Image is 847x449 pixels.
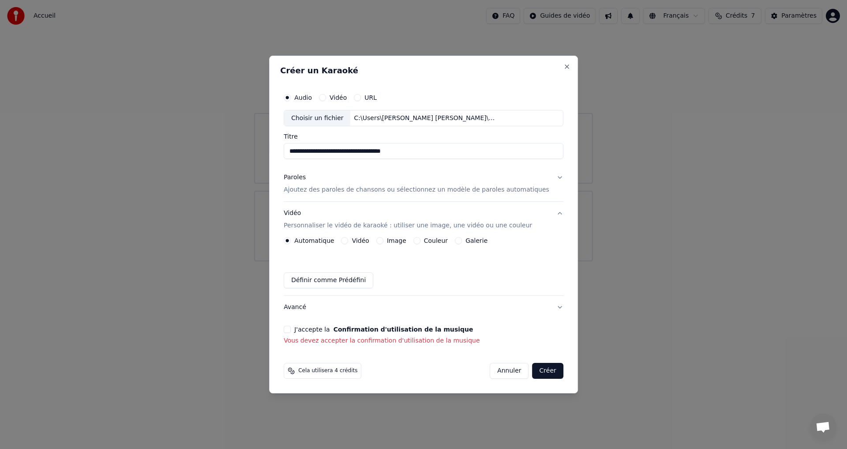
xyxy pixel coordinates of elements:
[334,326,473,332] button: J'accepte la
[465,238,487,244] label: Galerie
[490,363,528,379] button: Annuler
[284,209,532,230] div: Vidéo
[532,363,563,379] button: Créer
[352,238,369,244] label: Vidéo
[284,237,563,295] div: VidéoPersonnaliser le vidéo de karaoké : utiliser une image, une vidéo ou une couleur
[280,67,567,75] h2: Créer un Karaoké
[284,272,373,288] button: Définir comme Prédéfini
[284,134,563,140] label: Titre
[298,367,357,374] span: Cela utilisera 4 crédits
[284,166,563,202] button: ParolesAjoutez des paroles de chansons ou sélectionnez un modèle de paroles automatiques
[387,238,406,244] label: Image
[284,174,306,182] div: Paroles
[294,238,334,244] label: Automatique
[330,94,347,101] label: Vidéo
[424,238,448,244] label: Couleur
[351,114,501,123] div: C:\Users\[PERSON_NAME] [PERSON_NAME]\Downloads\Elle Me Dit (Karaoke) - [PERSON_NAME] ([DOMAIN_NAM...
[284,296,563,319] button: Avancé
[284,202,563,238] button: VidéoPersonnaliser le vidéo de karaoké : utiliser une image, une vidéo ou une couleur
[364,94,377,101] label: URL
[294,326,473,332] label: J'accepte la
[284,221,532,230] p: Personnaliser le vidéo de karaoké : utiliser une image, une vidéo ou une couleur
[284,110,350,126] div: Choisir un fichier
[294,94,312,101] label: Audio
[284,336,563,345] p: Vous devez accepter la confirmation d'utilisation de la musique
[284,186,549,195] p: Ajoutez des paroles de chansons ou sélectionnez un modèle de paroles automatiques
